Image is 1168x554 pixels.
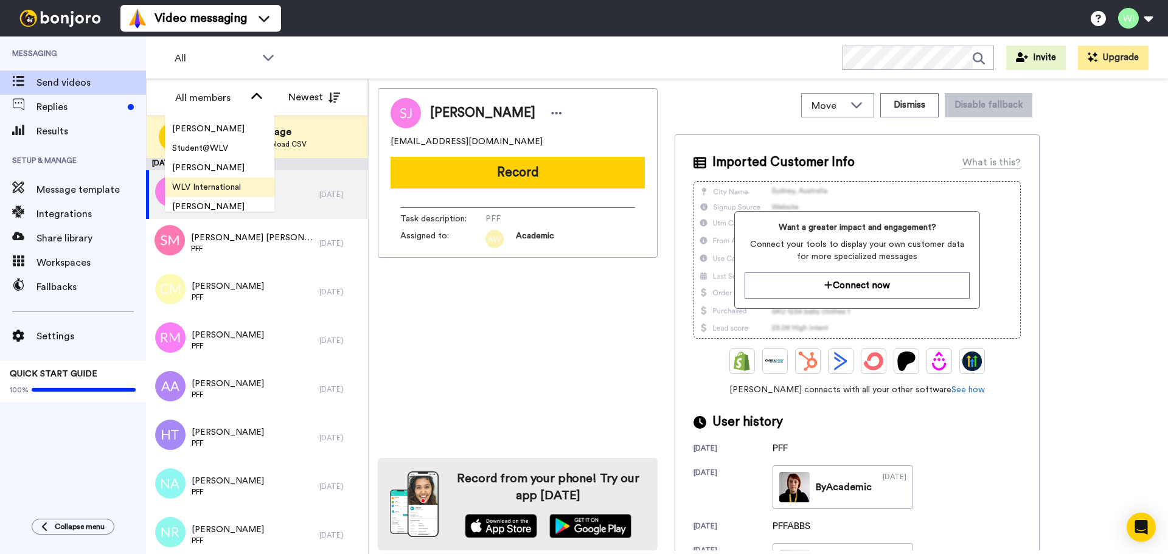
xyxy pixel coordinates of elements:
[693,443,773,455] div: [DATE]
[712,153,855,171] span: Imported Customer Info
[192,524,264,536] span: [PERSON_NAME]
[36,280,146,294] span: Fallbacks
[773,519,833,533] div: PFFABBS
[712,413,783,431] span: User history
[192,329,264,341] span: [PERSON_NAME]
[319,530,362,540] div: [DATE]
[165,123,252,135] span: [PERSON_NAME]
[812,99,844,113] span: Move
[155,517,186,547] img: nr.png
[745,221,969,234] span: Want a greater impact and engagement?
[485,213,601,225] span: PFF
[880,93,939,117] button: Dismiss
[155,10,247,27] span: Video messaging
[319,336,362,345] div: [DATE]
[191,232,313,244] span: [PERSON_NAME] [PERSON_NAME]
[165,201,252,213] span: [PERSON_NAME]
[930,351,949,371] img: Drip
[864,351,883,371] img: ConvertKit
[192,487,264,497] span: PFF
[945,93,1032,117] button: Disable fallback
[165,162,252,174] span: [PERSON_NAME]
[897,351,916,371] img: Patreon
[732,351,752,371] img: Shopify
[745,272,969,299] button: Connect now
[1127,513,1156,542] div: Open Intercom Messenger
[465,514,537,538] img: appstore
[693,384,1021,396] span: [PERSON_NAME] connects with all your other software
[36,329,146,344] span: Settings
[192,341,264,351] span: PFF
[36,182,146,197] span: Message template
[279,85,349,109] button: Newest
[773,465,913,509] a: ByAcademic[DATE]
[693,468,773,509] div: [DATE]
[155,371,186,401] img: aa.png
[15,10,106,27] img: bj-logo-header-white.svg
[451,470,645,504] h4: Record from your phone! Try our app [DATE]
[516,230,554,248] span: Academic
[319,384,362,394] div: [DATE]
[391,136,543,148] span: [EMAIL_ADDRESS][DOMAIN_NAME]
[36,255,146,270] span: Workspaces
[192,378,264,390] span: [PERSON_NAME]
[36,124,146,139] span: Results
[391,157,645,189] button: Record
[165,181,248,193] span: WLV International
[192,536,264,545] span: PFF
[192,475,264,487] span: [PERSON_NAME]
[155,225,185,255] img: sm.png
[831,351,850,371] img: ActiveCampaign
[319,238,362,248] div: [DATE]
[549,514,631,538] img: playstore
[773,441,833,455] div: PFF
[128,9,147,28] img: vm-color.svg
[32,519,114,535] button: Collapse menu
[192,426,264,438] span: [PERSON_NAME]
[951,386,985,394] a: See how
[36,231,146,246] span: Share library
[175,51,256,66] span: All
[191,244,313,254] span: PFF
[319,482,362,491] div: [DATE]
[400,213,485,225] span: Task description :
[390,471,439,537] img: download
[165,142,235,154] span: Student@WLV
[175,91,245,105] div: All members
[962,155,1021,170] div: What is this?
[485,230,504,248] img: aw.png
[319,190,362,199] div: [DATE]
[693,521,773,533] div: [DATE]
[10,370,97,378] span: QUICK START GUIDE
[962,351,982,371] img: GoHighLevel
[779,472,810,502] img: b7fc1d82-dd9b-401b-af28-1a9b4ee4dde8-thumb.jpg
[765,351,785,371] img: Ontraport
[192,280,264,293] span: [PERSON_NAME]
[155,322,186,353] img: rm.png
[798,351,818,371] img: Hubspot
[1006,46,1066,70] button: Invite
[36,207,146,221] span: Integrations
[146,158,368,170] div: [DATE]
[1078,46,1149,70] button: Upgrade
[155,274,186,304] img: cm.png
[430,104,535,122] span: [PERSON_NAME]
[319,287,362,297] div: [DATE]
[883,472,906,502] div: [DATE]
[10,385,29,395] span: 100%
[391,98,421,128] img: Image of SHAN-TONI JOHNSON
[319,433,362,443] div: [DATE]
[192,390,264,400] span: PFF
[192,438,264,448] span: PFF
[192,293,264,302] span: PFF
[400,230,485,248] span: Assigned to:
[55,522,105,531] span: Collapse menu
[155,176,186,207] img: sj.png
[155,420,186,450] img: ht.png
[155,468,186,499] img: na.png
[36,75,146,90] span: Send videos
[36,100,123,114] span: Replies
[745,238,969,263] span: Connect your tools to display your own customer data for more specialized messages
